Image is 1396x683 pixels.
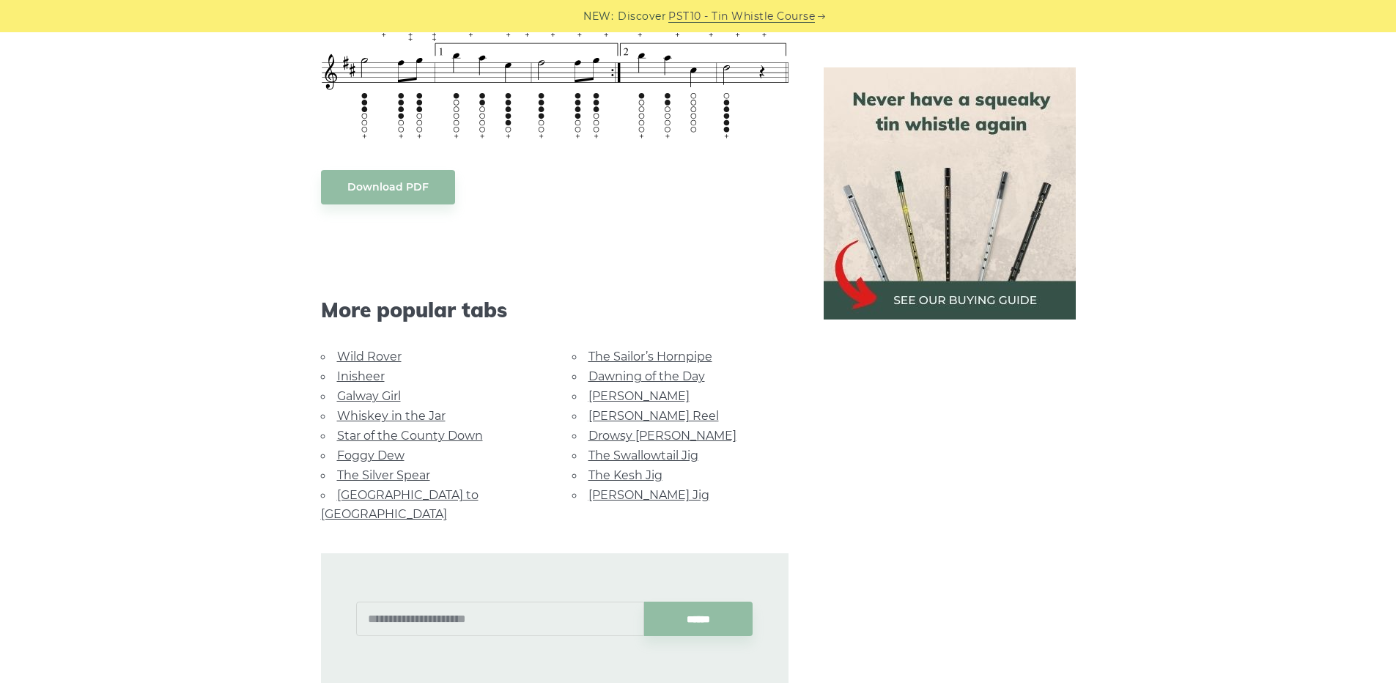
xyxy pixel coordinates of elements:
a: Download PDF [321,170,455,204]
a: [PERSON_NAME] [588,389,690,403]
a: [PERSON_NAME] Reel [588,409,719,423]
a: Galway Girl [337,389,401,403]
a: The Kesh Jig [588,468,662,482]
span: NEW: [583,8,613,25]
a: The Sailor’s Hornpipe [588,350,712,363]
span: More popular tabs [321,298,789,322]
img: tin whistle buying guide [824,67,1076,320]
a: Foggy Dew [337,448,405,462]
a: [PERSON_NAME] Jig [588,488,709,502]
a: Dawning of the Day [588,369,705,383]
a: PST10 - Tin Whistle Course [668,8,815,25]
a: [GEOGRAPHIC_DATA] to [GEOGRAPHIC_DATA] [321,488,479,521]
a: Drowsy [PERSON_NAME] [588,429,736,443]
a: Inisheer [337,369,385,383]
span: Discover [618,8,666,25]
a: Whiskey in the Jar [337,409,446,423]
a: The Swallowtail Jig [588,448,698,462]
a: Star of the County Down [337,429,483,443]
a: The Silver Spear [337,468,430,482]
a: Wild Rover [337,350,402,363]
